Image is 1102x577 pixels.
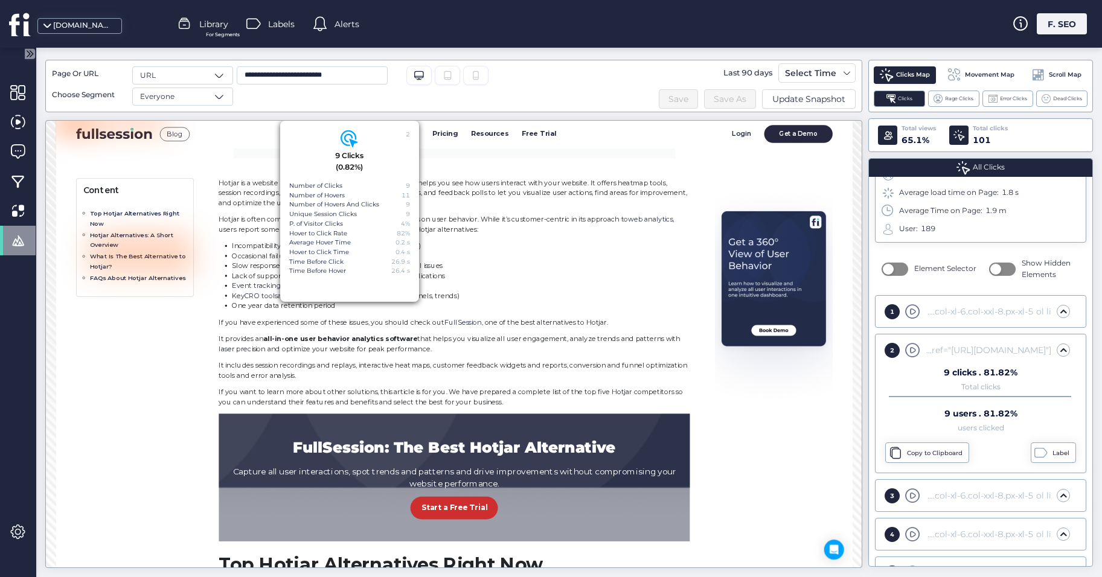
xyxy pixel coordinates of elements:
[237,138,923,167] p: Hotjar is often compared to Google Analytics due to its focus on user behavior. While it’s custom...
[965,70,1014,80] span: Movement Map
[151,10,194,31] a: Blog
[923,305,1051,318] div: section#page-content.mt-5.container-fluid.px-0 div.row.mt-5 div#page-body.col-12.col-xl-6.col-xxl...
[289,200,379,209] div: Number of Hovers And Clicks
[140,91,175,103] span: Everyone
[902,124,936,133] div: Total views
[973,124,1008,133] div: Total clicks
[49,130,179,156] a: Top Hotjar Alternatives Right Now
[720,63,775,83] div: Last 90 days
[256,191,923,205] li: Occasional failure to record sessions from organic traffic
[52,89,124,101] div: Choose Segment
[391,257,410,267] div: 26.9 s
[899,205,982,217] span: Average Time on Page:
[39,95,190,114] span: Content
[923,489,1051,502] div: section#page-content.mt-5.container-fluid.px-0 div.row.mt-5 div#page-body.col-12.col-xl-6.col-xxl...
[973,133,1008,147] div: 101
[335,18,359,31] span: Alerts
[923,343,1051,357] div: div.container-fluid.px-lg-5 div#main-navbar-content.collapse.navbar-collapse ul#menu-new-main-men...
[531,558,627,571] strong: Start a Free Trial
[945,95,973,103] span: Rage Clicks
[237,84,923,128] p: Hotjar is a website heatmap and behavior analytics tool that helps you see how users interact wit...
[237,287,923,302] p: If you have experienced some of these issues, you should check out , one of the best alternatives...
[36,193,60,217] div: 27
[974,7,1021,33] a: Login
[402,191,410,200] div: 11
[898,95,912,103] span: Clicks
[289,181,342,191] div: Number of Clicks
[49,161,170,187] a: Hotjar Alternatives: A Short Overview
[237,311,923,340] p: It provides an that helps you visualize all user engagement, analyze trends and patterns with las...
[902,133,936,147] div: 65.1%
[1002,187,1019,199] div: 1.8 s
[335,150,364,162] div: 9 Clicks
[923,528,1051,541] div: section#page-content.mt-5.container-fluid.px-0 div.row.mt-5 div#page-body.col-12.col-xl-6.col-xxl...
[885,488,900,503] div: 3
[274,250,322,261] a: CRO tools
[49,225,188,235] span: FAQs About Hotjar Alternatives
[289,257,344,267] div: Time Before Click
[397,229,410,238] div: 82%
[49,193,189,218] a: What Is The Best Alternative to Hotjar?
[958,426,1004,431] div: users clicked
[289,266,346,276] div: Time Before Hover
[49,162,170,187] span: Hotjar Alternatives: A Short Overview
[762,89,856,109] button: Update Snapshot
[268,18,295,31] span: Labels
[659,89,698,109] button: Save
[985,205,1007,217] div: 1.9 m
[833,139,898,150] a: web analytics
[782,66,839,80] div: Select Time
[289,229,347,238] div: Hover to Click Rate
[199,18,228,31] span: Library
[246,502,913,538] p: Capture all user interactions, spot trends and patterns and drive improvements without compromisi...
[289,219,343,229] div: P. of Visitor Clicks
[944,368,1017,377] div: 9 clicks . 81.82%
[673,9,733,31] a: Free Trial
[206,31,240,39] span: For Segments
[256,176,923,191] li: Incompatibility with certain frameworks (e.g., Angular-JS)
[406,200,410,209] div: 9
[907,448,966,458] div: Copy to Clipboard
[406,181,410,191] div: 9
[29,8,141,33] img: FullSession
[396,247,410,257] div: 0.4 s
[396,238,410,247] div: 0.2 s
[1049,70,1081,80] span: Scroll Map
[256,220,923,234] li: Lack of support for user behavior analysis on mobile applications
[289,247,349,257] div: Hover to Click Time
[921,223,935,235] div: 189
[49,224,188,235] a: FAQs About Hotjar Alternatives
[53,20,114,31] div: [DOMAIN_NAME]
[914,263,976,275] span: Element Selector
[336,162,363,173] div: (0.82%)
[406,209,410,219] div: 9
[52,68,124,80] div: Page Or URL
[406,130,410,139] div: 2
[973,162,1005,173] span: All Clicks
[289,238,351,247] div: Average Hover Time
[391,266,410,276] div: 26.4 s
[899,187,999,199] span: Average load time on Page:
[704,89,756,109] button: Save As
[36,162,60,185] div: 26
[1000,95,1027,103] span: Error Clicks
[565,288,620,300] a: FullSession
[237,389,923,418] p: If you want to learn more about other solutions, this article is for you. We have prepared a comp...
[256,249,923,263] li: Key absent in the free plan (form analytics, funnels, trends)
[140,70,156,81] span: URL
[678,14,728,25] span: Free Trial
[944,409,1017,418] div: 9 users . 81.82%
[1037,13,1087,34] div: F. SEO
[302,313,526,324] strong: all-in-one user behavior analytics software
[899,223,918,235] span: User:
[289,209,357,219] div: Unique Session Clicks
[1022,258,1080,281] span: Show Hidden Elements
[961,384,1001,390] div: Total clicks
[401,219,410,229] div: 4%
[885,343,900,358] div: 2
[885,527,900,542] div: 4
[289,191,345,200] div: Number of Hovers
[885,304,900,319] div: 1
